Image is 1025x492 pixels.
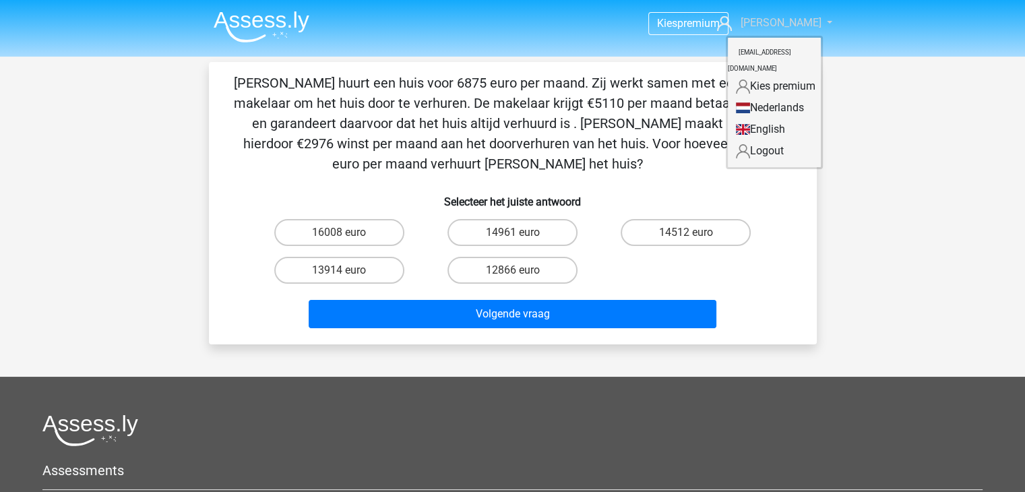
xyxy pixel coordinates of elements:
[309,300,716,328] button: Volgende vraag
[214,11,309,42] img: Assessly
[728,140,821,162] a: Logout
[728,75,821,97] a: Kies premium
[274,219,404,246] label: 16008 euro
[649,14,728,32] a: Kiespremium
[726,36,823,169] div: [PERSON_NAME]
[677,17,720,30] span: premium
[728,97,821,119] a: Nederlands
[230,73,745,174] p: [PERSON_NAME] huurt een huis voor 6875 euro per maand. Zij werkt samen met een makelaar om het hu...
[740,16,821,29] span: [PERSON_NAME]
[728,119,821,140] a: English
[447,219,578,246] label: 14961 euro
[712,15,822,31] a: [PERSON_NAME]
[274,257,404,284] label: 13914 euro
[621,219,751,246] label: 14512 euro
[728,38,791,83] small: [EMAIL_ADDRESS][DOMAIN_NAME]
[657,17,677,30] span: Kies
[42,414,138,446] img: Assessly logo
[42,462,983,479] h5: Assessments
[447,257,578,284] label: 12866 euro
[230,185,795,208] h6: Selecteer het juiste antwoord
